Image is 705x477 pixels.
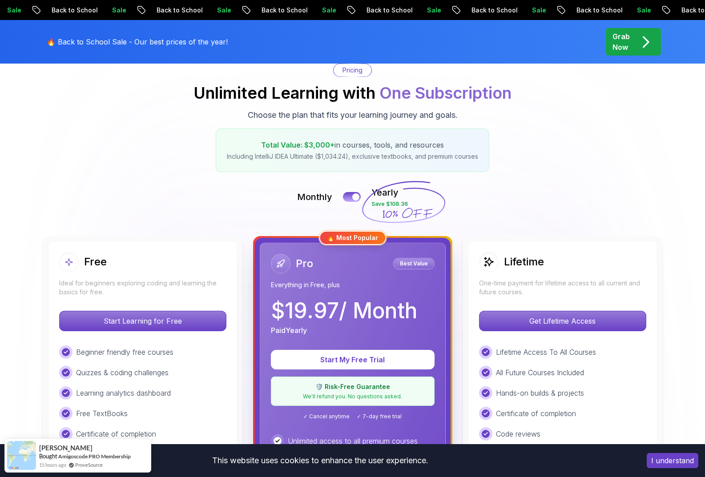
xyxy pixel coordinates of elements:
[227,140,478,150] p: in courses, tools, and resources
[463,6,524,15] p: Back to School
[261,140,334,149] span: Total Value: $3,000+
[297,191,332,203] p: Monthly
[342,66,363,75] p: Pricing
[59,311,226,331] button: Start Learning for Free
[479,317,646,325] a: Get Lifetime Access
[7,451,633,470] div: This website uses cookies to enhance the user experience.
[358,6,419,15] p: Back to School
[59,317,226,325] a: Start Learning for Free
[43,6,104,15] p: Back to School
[314,6,342,15] p: Sale
[227,152,478,161] p: Including IntelliJ IDEA Ultimate ($1,034.24), exclusive textbooks, and premium courses
[296,257,313,271] h2: Pro
[248,109,458,121] p: Choose the plan that fits your learning journey and goals.
[209,6,237,15] p: Sale
[104,6,132,15] p: Sale
[568,6,628,15] p: Back to School
[271,300,417,321] p: $ 19.97 / Month
[496,408,576,419] p: Certificate of completion
[303,413,350,420] span: ✓ Cancel anytime
[47,36,228,47] p: 🔥 Back to School Sale - Our best prices of the year!
[75,461,103,469] a: ProveSource
[496,429,540,439] p: Code reviews
[59,279,226,297] p: Ideal for beginners exploring coding and learning the basics for free.
[277,393,429,400] p: We'll refund you. No questions asked.
[288,436,418,446] p: Unlimited access to all premium courses
[496,367,584,378] p: All Future Courses Included
[271,281,435,289] p: Everything in Free, plus
[628,6,657,15] p: Sale
[524,6,552,15] p: Sale
[76,367,169,378] p: Quizzes & coding challenges
[612,31,630,52] p: Grab Now
[271,355,435,364] a: Start My Free Trial
[76,408,128,419] p: Free TextBooks
[496,347,596,357] p: Lifetime Access To All Courses
[253,6,314,15] p: Back to School
[419,6,447,15] p: Sale
[647,453,698,468] button: Accept cookies
[504,255,544,269] h2: Lifetime
[39,461,66,469] span: 15 hours ago
[277,382,429,391] p: 🛡️ Risk-Free Guarantee
[496,388,584,398] p: Hands-on builds & projects
[193,84,512,102] h2: Unlimited Learning with
[84,255,107,269] h2: Free
[58,453,131,460] a: Amigoscode PRO Membership
[357,413,402,420] span: ✓ 7-day free trial
[395,259,433,268] p: Best Value
[7,441,36,470] img: provesource social proof notification image
[60,311,226,331] p: Start Learning for Free
[379,83,512,103] span: One Subscription
[148,6,209,15] p: Back to School
[76,388,171,398] p: Learning analytics dashboard
[479,311,646,331] button: Get Lifetime Access
[479,279,646,297] p: One-time payment for lifetime access to all current and future courses.
[76,347,173,357] p: Beginner friendly free courses
[39,453,57,460] span: Bought
[39,444,93,452] span: [PERSON_NAME]
[282,354,424,365] p: Start My Free Trial
[271,350,435,369] button: Start My Free Trial
[271,325,307,336] p: Paid Yearly
[76,429,156,439] p: Certificate of completion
